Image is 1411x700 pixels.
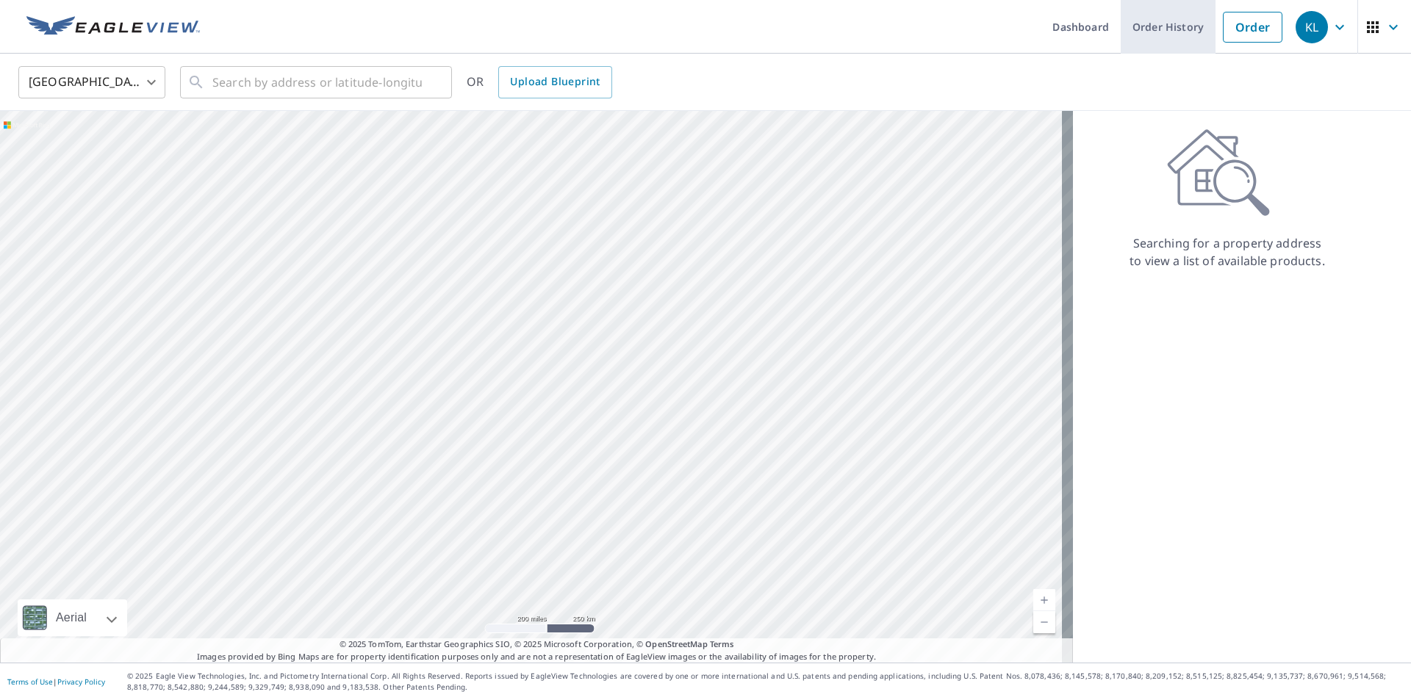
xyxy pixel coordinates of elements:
a: Terms [710,638,734,649]
div: KL [1296,11,1328,43]
input: Search by address or latitude-longitude [212,62,422,103]
a: Current Level 5, Zoom In [1033,589,1055,611]
p: © 2025 Eagle View Technologies, Inc. and Pictometry International Corp. All Rights Reserved. Repo... [127,671,1404,693]
a: Upload Blueprint [498,66,611,98]
p: | [7,677,105,686]
img: EV Logo [26,16,200,38]
a: Current Level 5, Zoom Out [1033,611,1055,633]
div: Aerial [51,599,91,636]
span: © 2025 TomTom, Earthstar Geographics SIO, © 2025 Microsoft Corporation, © [340,638,734,651]
a: Privacy Policy [57,676,105,687]
span: Upload Blueprint [510,73,600,91]
a: Order [1223,12,1282,43]
p: Searching for a property address to view a list of available products. [1129,234,1326,270]
div: OR [467,66,612,98]
a: Terms of Use [7,676,53,687]
div: [GEOGRAPHIC_DATA] [18,62,165,103]
a: OpenStreetMap [645,638,707,649]
div: Aerial [18,599,127,636]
